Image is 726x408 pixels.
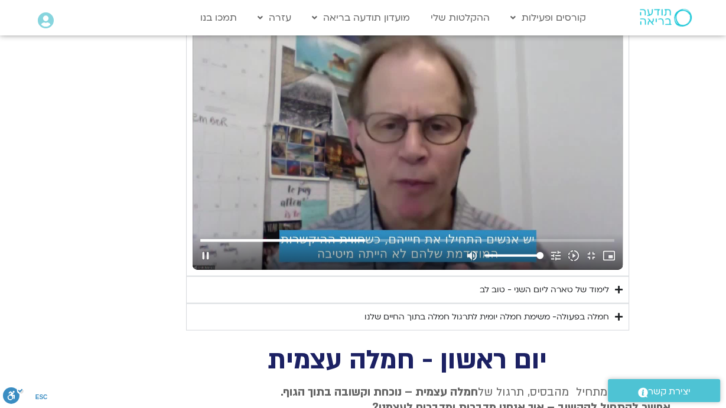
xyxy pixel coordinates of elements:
h2: יום ראשון - חמלה עצמית [145,348,670,373]
summary: לימוד של טארה ליום השני - טוב לב [186,276,629,303]
a: עזרה [252,6,297,29]
span: יצירת קשר [648,384,691,400]
a: קורסים ופעילות [504,6,592,29]
a: מועדון תודעה בריאה [306,6,416,29]
a: ההקלטות שלי [425,6,496,29]
a: יצירת קשר [608,379,720,402]
a: תמכו בנו [194,6,243,29]
img: תודעה בריאה [640,9,692,27]
div: חמלה בפעולה- משימת חמלה יומית לתרגול חמלה בתוך החיים שלנו [364,310,609,324]
summary: חמלה בפעולה- משימת חמלה יומית לתרגול חמלה בתוך החיים שלנו [186,303,629,331]
div: לימוד של טארה ליום השני - טוב לב [480,283,609,297]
